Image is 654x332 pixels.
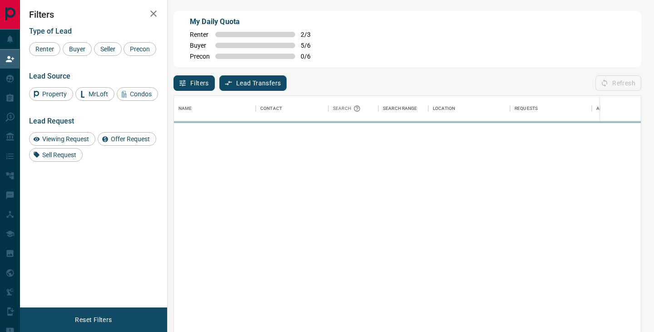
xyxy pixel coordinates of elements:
[510,96,592,121] div: Requests
[117,87,158,101] div: Condos
[63,42,92,56] div: Buyer
[378,96,428,121] div: Search Range
[333,96,363,121] div: Search
[190,31,210,38] span: Renter
[515,96,538,121] div: Requests
[127,90,155,98] span: Condos
[94,42,122,56] div: Seller
[29,132,95,146] div: Viewing Request
[85,90,111,98] span: MrLoft
[29,72,70,80] span: Lead Source
[75,87,114,101] div: MrLoft
[124,42,156,56] div: Precon
[173,75,215,91] button: Filters
[428,96,510,121] div: Location
[174,96,256,121] div: Name
[127,45,153,53] span: Precon
[433,96,455,121] div: Location
[301,53,321,60] span: 0 / 6
[29,117,74,125] span: Lead Request
[29,42,60,56] div: Renter
[69,312,118,327] button: Reset Filters
[29,27,72,35] span: Type of Lead
[190,16,321,27] p: My Daily Quota
[98,132,156,146] div: Offer Request
[39,135,92,143] span: Viewing Request
[260,96,282,121] div: Contact
[39,151,79,159] span: Sell Request
[32,45,57,53] span: Renter
[190,53,210,60] span: Precon
[97,45,119,53] span: Seller
[39,90,70,98] span: Property
[108,135,153,143] span: Offer Request
[29,148,83,162] div: Sell Request
[29,87,73,101] div: Property
[219,75,287,91] button: Lead Transfers
[190,42,210,49] span: Buyer
[301,42,321,49] span: 5 / 6
[29,9,158,20] h2: Filters
[256,96,328,121] div: Contact
[383,96,417,121] div: Search Range
[66,45,89,53] span: Buyer
[178,96,192,121] div: Name
[301,31,321,38] span: 2 / 3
